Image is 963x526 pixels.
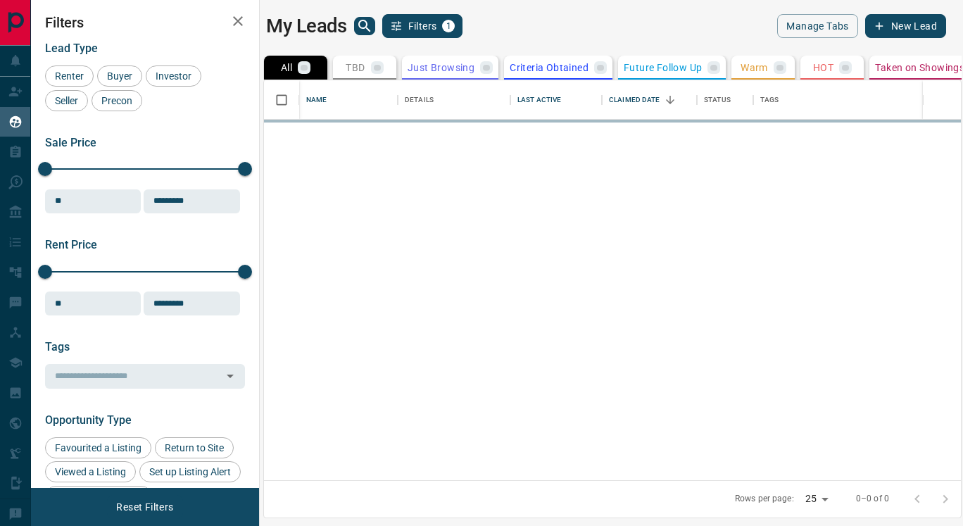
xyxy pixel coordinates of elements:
div: Set up Listing Alert [139,461,241,482]
span: Sale Price [45,136,96,149]
div: Last Active [517,80,561,120]
div: Tags [753,80,924,120]
button: New Lead [865,14,946,38]
span: Investor [151,70,196,82]
span: 1 [443,21,453,31]
span: Buyer [102,70,137,82]
p: Criteria Obtained [510,63,588,73]
div: Details [398,80,510,120]
h1: My Leads [266,15,347,37]
button: Filters1 [382,14,463,38]
span: Opportunity Type [45,413,132,427]
span: Precon [96,95,137,106]
button: Sort [660,90,680,110]
p: Just Browsing [408,63,474,73]
span: Lead Type [45,42,98,55]
div: Details [405,80,434,120]
button: Reset Filters [107,495,182,519]
div: Buyer [97,65,142,87]
button: search button [354,17,375,35]
p: TBD [346,63,365,73]
p: Rows per page: [735,493,794,505]
span: Viewed a Listing [50,466,131,477]
div: 25 [800,489,833,509]
div: Name [306,80,327,120]
span: Tags [45,340,70,353]
p: All [281,63,292,73]
p: 0–0 of 0 [856,493,889,505]
div: Last Active [510,80,602,120]
div: Name [299,80,398,120]
p: HOT [813,63,833,73]
p: Future Follow Up [624,63,702,73]
span: Seller [50,95,83,106]
button: Manage Tabs [777,14,857,38]
span: Renter [50,70,89,82]
span: Favourited a Listing [50,442,146,453]
div: Viewed a Listing [45,461,136,482]
h2: Filters [45,14,245,31]
span: Set up Listing Alert [144,466,236,477]
div: Status [704,80,731,120]
div: Claimed Date [609,80,660,120]
div: Tags [760,80,779,120]
p: Warm [741,63,768,73]
button: Open [220,366,240,386]
div: Investor [146,65,201,87]
span: Return to Site [160,442,229,453]
div: Return to Site [155,437,234,458]
div: Favourited a Listing [45,437,151,458]
div: Claimed Date [602,80,697,120]
div: Seller [45,90,88,111]
div: Renter [45,65,94,87]
div: Precon [92,90,142,111]
span: Rent Price [45,238,97,251]
div: Status [697,80,753,120]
